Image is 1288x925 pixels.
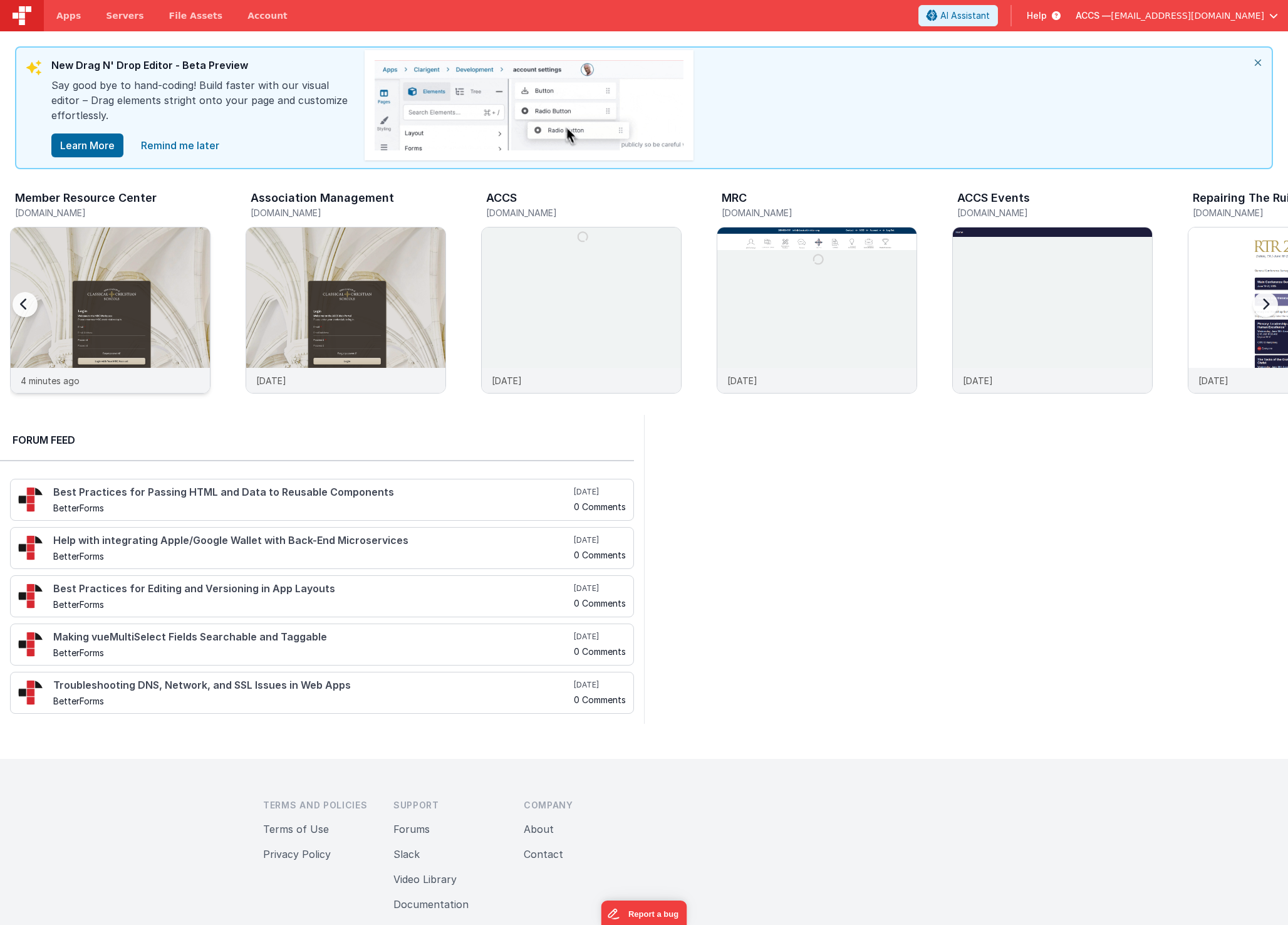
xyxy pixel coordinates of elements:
[957,208,1153,217] h5: [DOMAIN_NAME]
[53,648,571,657] h5: BetterForms
[53,600,571,609] h5: BetterForms
[957,192,1030,204] h3: ACCS Events
[574,695,626,704] h5: 0 Comments
[1198,374,1228,387] p: [DATE]
[10,479,634,521] a: Best Practices for Passing HTML and Data to Reusable Components BetterForms [DATE] 0 Comments
[251,208,446,217] h5: [DOMAIN_NAME]
[106,9,143,22] span: Servers
[53,632,571,643] h4: Making vueMultiSelect Fields Searchable and Taggable
[574,487,626,497] h5: [DATE]
[486,208,682,217] h5: [DOMAIN_NAME]
[53,696,571,706] h5: BetterForms
[1076,9,1278,22] button: ACCS — [EMAIL_ADDRESS][DOMAIN_NAME]
[18,680,43,705] img: 295_2.png
[524,822,554,837] button: About
[574,583,626,593] h5: [DATE]
[574,632,626,642] h5: [DATE]
[1076,9,1111,22] span: ACCS —
[524,799,634,812] h3: Company
[251,192,394,204] h3: Association Management
[574,680,626,690] h5: [DATE]
[574,598,626,608] h5: 0 Comments
[263,799,373,812] h3: Terms and Policies
[169,9,223,22] span: File Assets
[263,848,331,860] a: Privacy Policy
[1244,48,1272,78] i: close
[53,583,571,595] h4: Best Practices for Editing and Versioning in App Layouts
[393,847,420,862] button: Slack
[18,632,43,657] img: 295_2.png
[524,823,554,835] a: About
[393,848,420,860] a: Slack
[13,432,621,447] h2: Forum Feed
[393,799,504,812] h3: Support
[53,503,571,513] h5: BetterForms
[56,9,81,22] span: Apps
[51,58,352,78] div: New Drag N' Drop Editor - Beta Preview
[15,192,157,204] h3: Member Resource Center
[393,872,457,887] button: Video Library
[18,535,43,560] img: 295_2.png
[574,550,626,560] h5: 0 Comments
[10,527,634,569] a: Help with integrating Apple/Google Wallet with Back-End Microservices BetterForms [DATE] 0 Comments
[486,192,517,204] h3: ACCS
[574,502,626,511] h5: 0 Comments
[722,192,747,204] h3: MRC
[393,897,469,912] button: Documentation
[53,535,571,546] h4: Help with integrating Apple/Google Wallet with Back-End Microservices
[492,374,522,387] p: [DATE]
[133,133,227,158] a: close
[51,78,352,133] div: Say good bye to hand-coding! Build faster with our visual editor – Drag elements stright onto you...
[574,535,626,545] h5: [DATE]
[963,374,993,387] p: [DATE]
[1111,9,1264,22] span: [EMAIL_ADDRESS][DOMAIN_NAME]
[722,208,917,217] h5: [DOMAIN_NAME]
[53,680,571,691] h4: Troubleshooting DNS, Network, and SSL Issues in Web Apps
[53,487,571,498] h4: Best Practices for Passing HTML and Data to Reusable Components
[10,575,634,617] a: Best Practices for Editing and Versioning in App Layouts BetterForms [DATE] 0 Comments
[51,133,123,157] button: Learn More
[263,823,329,835] a: Terms of Use
[10,672,634,714] a: Troubleshooting DNS, Network, and SSL Issues in Web Apps BetterForms [DATE] 0 Comments
[524,847,563,862] button: Contact
[10,624,634,666] a: Making vueMultiSelect Fields Searchable and Taggable BetterForms [DATE] 0 Comments
[940,9,990,22] span: AI Assistant
[918,5,998,26] button: AI Assistant
[18,583,43,609] img: 295_2.png
[15,208,210,217] h5: [DOMAIN_NAME]
[18,487,43,512] img: 295_2.png
[574,647,626,656] h5: 0 Comments
[1027,9,1047,22] span: Help
[53,551,571,561] h5: BetterForms
[727,374,757,387] p: [DATE]
[256,374,286,387] p: [DATE]
[393,822,430,837] button: Forums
